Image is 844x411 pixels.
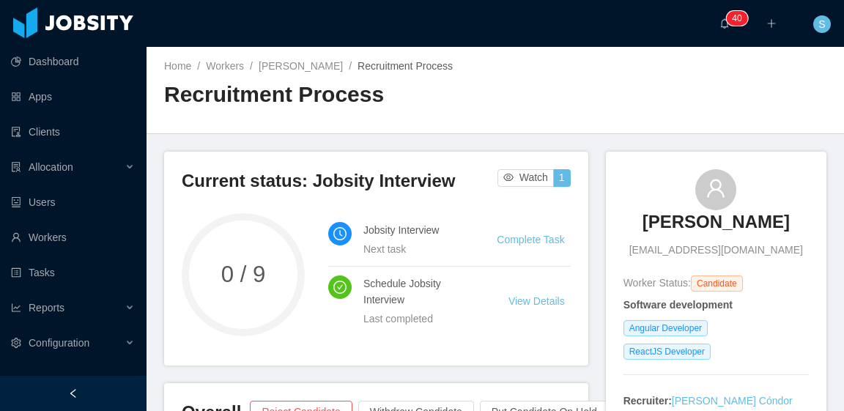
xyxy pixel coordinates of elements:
[623,320,708,336] span: Angular Developer
[508,295,565,307] a: View Details
[29,302,64,314] span: Reports
[726,11,747,26] sup: 40
[363,275,473,308] h4: Schedule Jobsity Interview
[11,47,135,76] a: icon: pie-chartDashboard
[623,344,711,360] span: ReactJS Developer
[11,338,21,348] i: icon: setting
[358,60,453,72] span: Recruitment Process
[737,11,742,26] p: 0
[197,60,200,72] span: /
[629,242,803,258] span: [EMAIL_ADDRESS][DOMAIN_NAME]
[349,60,352,72] span: /
[623,299,733,311] strong: Software development
[11,162,21,172] i: icon: solution
[333,281,347,294] i: icon: check-circle
[250,60,253,72] span: /
[11,82,135,111] a: icon: appstoreApps
[363,222,462,238] h4: Jobsity Interview
[259,60,343,72] a: [PERSON_NAME]
[706,178,726,199] i: icon: user
[623,395,672,407] strong: Recruiter:
[182,169,497,193] h3: Current status: Jobsity Interview
[363,311,473,327] div: Last completed
[11,303,21,313] i: icon: line-chart
[11,188,135,217] a: icon: robotUsers
[691,275,743,292] span: Candidate
[164,60,191,72] a: Home
[29,337,89,349] span: Configuration
[623,277,691,289] span: Worker Status:
[497,234,564,245] a: Complete Task
[164,80,495,110] h2: Recruitment Process
[363,241,462,257] div: Next task
[719,18,730,29] i: icon: bell
[29,161,73,173] span: Allocation
[11,117,135,147] a: icon: auditClients
[182,263,305,286] span: 0 / 9
[818,15,825,33] span: S
[766,18,777,29] i: icon: plus
[553,169,571,187] button: 1
[206,60,244,72] a: Workers
[643,210,790,242] a: [PERSON_NAME]
[11,258,135,287] a: icon: profileTasks
[732,11,737,26] p: 4
[497,169,554,187] button: icon: eyeWatch
[333,227,347,240] i: icon: clock-circle
[11,223,135,252] a: icon: userWorkers
[643,210,790,234] h3: [PERSON_NAME]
